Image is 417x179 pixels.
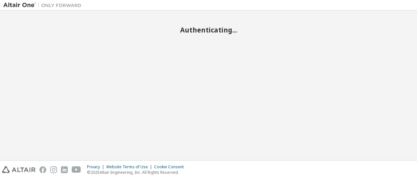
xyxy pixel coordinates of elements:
[72,166,81,173] img: youtube.svg
[3,2,85,8] img: Altair One
[87,164,106,170] div: Privacy
[154,164,188,170] div: Cookie Consent
[61,166,68,173] img: linkedin.svg
[3,26,414,34] h2: Authenticating...
[106,164,154,170] div: Website Terms of Use
[2,166,36,173] img: altair_logo.svg
[50,166,57,173] img: instagram.svg
[39,166,46,173] img: facebook.svg
[87,170,188,175] p: © 2025 Altair Engineering, Inc. All Rights Reserved.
